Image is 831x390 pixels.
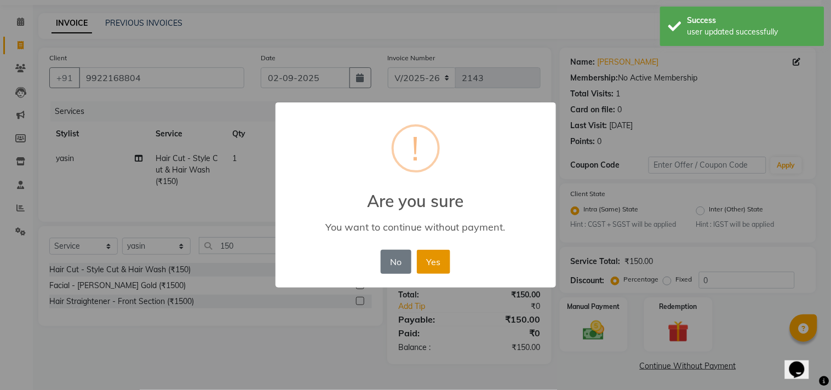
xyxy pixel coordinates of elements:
div: Success [687,15,816,26]
div: ! [412,127,420,170]
iframe: chat widget [785,346,820,379]
button: Yes [417,250,450,274]
button: No [381,250,411,274]
div: user updated successfully [687,26,816,38]
div: You want to continue without payment. [291,221,540,233]
h2: Are you sure [276,178,556,211]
